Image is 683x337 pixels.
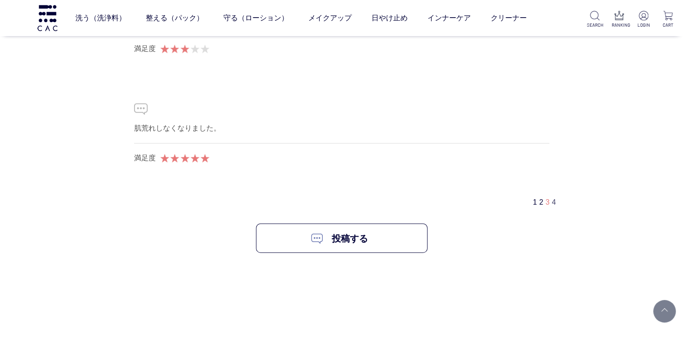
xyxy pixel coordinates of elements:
div: 満足度 [134,153,156,164]
a: 投稿する [256,224,427,253]
a: 日やけ止め [371,5,407,31]
div: 肌荒れしなくなりました。 [134,122,549,134]
a: 4 [552,198,556,206]
a: 守る（ローション） [223,5,288,31]
p: LOGIN [636,22,651,28]
a: クリーナー [490,5,526,31]
a: メイクアップ [308,5,351,31]
p: RANKING [611,22,627,28]
a: 1 [533,198,537,206]
p: SEARCH [587,22,603,28]
img: logo [36,5,59,31]
a: RANKING [611,11,627,28]
a: LOGIN [636,11,651,28]
a: 2 [539,198,543,206]
a: 洗う（洗浄料） [75,5,125,31]
a: SEARCH [587,11,603,28]
a: 整える（パック） [145,5,203,31]
a: CART [660,11,676,28]
p: CART [660,22,676,28]
span: 3 [545,198,549,206]
a: インナーケア [427,5,470,31]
